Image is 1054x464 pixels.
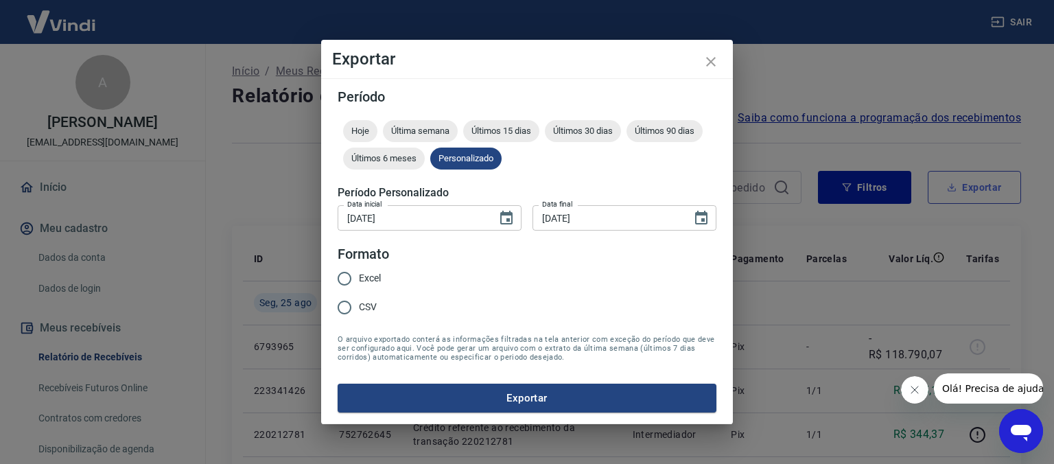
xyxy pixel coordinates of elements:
[688,205,715,232] button: Choose date, selected date is 31 de jul de 2025
[934,373,1043,404] iframe: Mensagem da empresa
[999,409,1043,453] iframe: Botão para abrir a janela de mensagens
[694,45,727,78] button: close
[545,126,621,136] span: Últimos 30 dias
[338,186,716,200] h5: Período Personalizado
[332,51,722,67] h4: Exportar
[430,153,502,163] span: Personalizado
[338,384,716,413] button: Exportar
[359,300,377,314] span: CSV
[338,244,389,264] legend: Formato
[430,148,502,170] div: Personalizado
[343,153,425,163] span: Últimos 6 meses
[542,199,573,209] label: Data final
[338,90,716,104] h5: Período
[383,126,458,136] span: Última semana
[343,120,377,142] div: Hoje
[343,148,425,170] div: Últimos 6 meses
[347,199,382,209] label: Data inicial
[383,120,458,142] div: Última semana
[626,126,703,136] span: Últimos 90 dias
[463,120,539,142] div: Últimos 15 dias
[343,126,377,136] span: Hoje
[545,120,621,142] div: Últimos 30 dias
[338,205,487,231] input: DD/MM/YYYY
[493,205,520,232] button: Choose date, selected date is 1 de jul de 2025
[532,205,682,231] input: DD/MM/YYYY
[901,376,928,404] iframe: Fechar mensagem
[463,126,539,136] span: Últimos 15 dias
[626,120,703,142] div: Últimos 90 dias
[8,10,115,21] span: Olá! Precisa de ajuda?
[359,271,381,286] span: Excel
[338,335,716,362] span: O arquivo exportado conterá as informações filtradas na tela anterior com exceção do período que ...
